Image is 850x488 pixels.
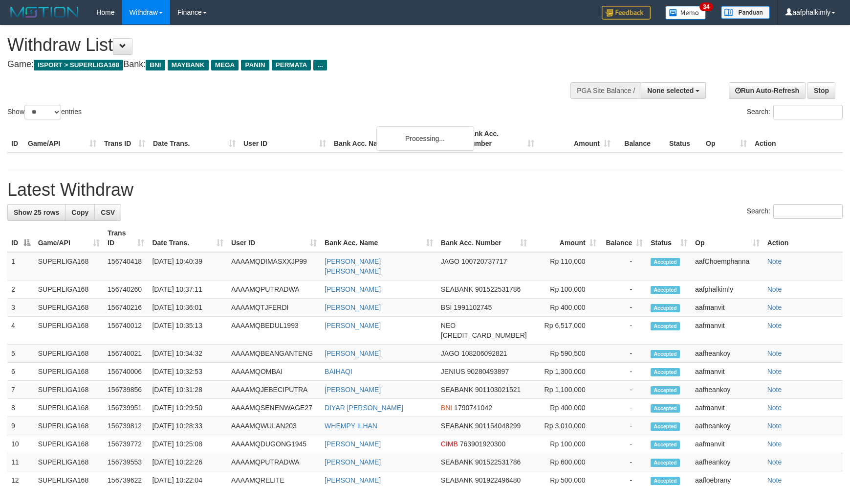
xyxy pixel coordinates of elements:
a: Stop [807,82,835,99]
h1: Withdraw List [7,35,557,55]
td: SUPERLIGA168 [34,453,104,471]
span: ISPORT > SUPERLIGA168 [34,60,123,70]
div: Processing... [376,126,474,151]
span: Accepted [651,477,680,485]
td: aafheankoy [691,453,763,471]
td: Rp 110,000 [531,252,600,280]
a: Run Auto-Refresh [729,82,806,99]
td: SUPERLIGA168 [34,280,104,299]
span: ... [313,60,327,70]
span: Accepted [651,441,680,449]
td: 11 [7,453,34,471]
td: - [600,280,647,299]
th: Balance: activate to sort column ascending [600,224,647,252]
th: User ID: activate to sort column ascending [227,224,321,252]
td: [DATE] 10:34:32 [148,345,227,363]
td: Rp 3,010,000 [531,417,600,435]
a: [PERSON_NAME] [325,440,381,448]
td: AAAAMQSENENWAGE27 [227,399,321,417]
td: aafmanvit [691,435,763,453]
td: [DATE] 10:25:08 [148,435,227,453]
a: Note [767,404,782,412]
td: 156740260 [104,280,148,299]
th: Amount [538,125,614,153]
span: Show 25 rows [14,209,59,216]
th: Date Trans.: activate to sort column ascending [148,224,227,252]
span: BNI [146,60,165,70]
span: Accepted [651,258,680,266]
td: Rp 100,000 [531,435,600,453]
td: [DATE] 10:35:13 [148,317,227,345]
td: 156739812 [104,417,148,435]
a: [PERSON_NAME] [325,386,381,394]
span: PANIN [241,60,269,70]
th: Bank Acc. Number [462,125,538,153]
a: CSV [94,204,121,221]
td: 156739772 [104,435,148,453]
th: Status [665,125,702,153]
td: [DATE] 10:29:50 [148,399,227,417]
td: - [600,345,647,363]
h1: Latest Withdraw [7,180,843,200]
th: Action [763,224,843,252]
input: Search: [773,204,843,219]
input: Search: [773,105,843,119]
span: SEABANK [441,386,473,394]
td: 3 [7,299,34,317]
td: aafheankoy [691,381,763,399]
span: BSI [441,303,452,311]
td: SUPERLIGA168 [34,252,104,280]
div: PGA Site Balance / [570,82,641,99]
a: [PERSON_NAME] [325,476,381,484]
a: BAIHAQI [325,368,352,375]
td: AAAAMQBEANGANTENG [227,345,321,363]
span: JAGO [441,257,459,265]
th: Game/API [24,125,100,153]
span: BNI [441,404,452,412]
td: SUPERLIGA168 [34,345,104,363]
td: 156740012 [104,317,148,345]
td: AAAAMQWULAN203 [227,417,321,435]
th: Game/API: activate to sort column ascending [34,224,104,252]
td: AAAAMQPUTRADWA [227,280,321,299]
th: Op [702,125,751,153]
td: 9 [7,417,34,435]
span: Copy 1790741042 to clipboard [454,404,492,412]
td: - [600,453,647,471]
td: [DATE] 10:32:53 [148,363,227,381]
td: Rp 400,000 [531,399,600,417]
span: CSV [101,209,115,216]
td: - [600,417,647,435]
td: SUPERLIGA168 [34,299,104,317]
span: None selected [647,87,694,94]
th: Op: activate to sort column ascending [691,224,763,252]
td: 156740418 [104,252,148,280]
td: AAAAMQDUGONG1945 [227,435,321,453]
td: 2 [7,280,34,299]
a: Note [767,257,782,265]
th: ID [7,125,24,153]
span: JAGO [441,349,459,357]
td: AAAAMQOMBAI [227,363,321,381]
td: [DATE] 10:28:33 [148,417,227,435]
span: 34 [699,2,713,11]
td: aafChoemphanna [691,252,763,280]
td: [DATE] 10:37:11 [148,280,227,299]
a: Note [767,422,782,430]
span: Accepted [651,386,680,395]
span: Copy 901522531786 to clipboard [475,285,521,293]
th: Status: activate to sort column ascending [647,224,691,252]
td: - [600,299,647,317]
td: - [600,399,647,417]
td: 5 [7,345,34,363]
span: Copy 901922496480 to clipboard [475,476,521,484]
span: NEO [441,322,456,329]
label: Search: [747,105,843,119]
td: Rp 6,517,000 [531,317,600,345]
span: Accepted [651,422,680,431]
label: Search: [747,204,843,219]
a: Note [767,386,782,394]
td: [DATE] 10:40:39 [148,252,227,280]
span: Accepted [651,404,680,413]
td: AAAAMQDIMASXXJP99 [227,252,321,280]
